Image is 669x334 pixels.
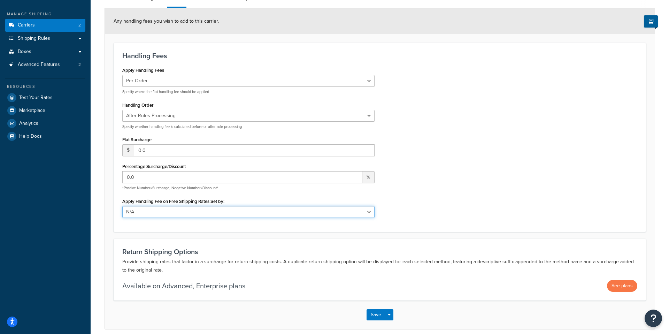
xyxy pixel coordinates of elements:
[5,91,85,104] a: Test Your Rates
[78,62,81,68] span: 2
[5,19,85,32] a: Carriers2
[5,45,85,58] a: Boxes
[5,104,85,117] a: Marketplace
[19,95,53,101] span: Test Your Rates
[114,17,219,25] span: Any handling fees you wish to add to this carrier.
[18,62,60,68] span: Advanced Features
[122,199,224,204] label: Apply Handling Fee on Free Shipping Rates Set by:
[644,15,658,28] button: Show Help Docs
[19,134,42,139] span: Help Docs
[645,310,662,327] button: Open Resource Center
[19,121,38,127] span: Analytics
[362,171,375,183] span: %
[78,22,81,28] span: 2
[5,84,85,90] div: Resources
[5,58,85,71] a: Advanced Features2
[5,11,85,17] div: Manage Shipping
[5,32,85,45] a: Shipping Rules
[122,137,152,142] label: Flat Surcharge
[5,58,85,71] li: Advanced Features
[18,49,31,55] span: Boxes
[19,108,45,114] span: Marketplace
[122,185,375,191] p: *Positive Number=Surcharge, Negative Number=Discount*
[5,130,85,143] a: Help Docs
[122,89,375,94] p: Specify where the flat handling fee should be applied
[367,309,385,320] button: Save
[122,103,154,108] label: Handling Order
[122,144,134,156] span: $
[122,68,164,73] label: Apply Handling Fees
[607,280,637,292] button: See plans
[18,36,50,41] span: Shipping Rules
[5,19,85,32] li: Carriers
[18,22,35,28] span: Carriers
[122,164,186,169] label: Percentage Surcharge/Discount
[122,281,245,291] p: Available on Advanced, Enterprise plans
[122,52,637,60] h3: Handling Fees
[122,124,375,129] p: Specify whether handling fee is calculated before or after rule processing
[122,258,637,274] p: Provide shipping rates that factor in a surcharge for return shipping costs. A duplicate return s...
[5,117,85,130] a: Analytics
[122,248,637,256] h3: Return Shipping Options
